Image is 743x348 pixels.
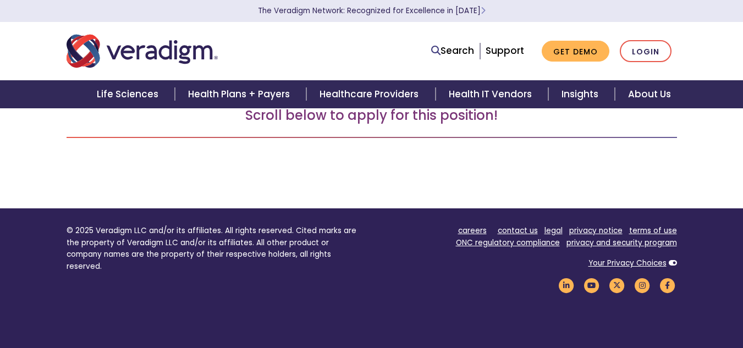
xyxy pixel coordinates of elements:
[569,225,623,236] a: privacy notice
[436,80,548,108] a: Health IT Vendors
[566,237,677,248] a: privacy and security program
[557,280,576,291] a: Veradigm LinkedIn Link
[84,80,175,108] a: Life Sciences
[498,225,538,236] a: contact us
[544,225,563,236] a: legal
[633,280,652,291] a: Veradigm Instagram Link
[67,225,364,273] p: © 2025 Veradigm LLC and/or its affiliates. All rights reserved. Cited marks are the property of V...
[306,80,435,108] a: Healthcare Providers
[456,237,560,248] a: ONC regulatory compliance
[67,108,677,124] h3: Scroll below to apply for this position!
[67,33,218,69] img: Veradigm logo
[258,5,486,16] a: The Veradigm Network: Recognized for Excellence in [DATE]Learn More
[615,80,684,108] a: About Us
[620,40,672,63] a: Login
[658,280,677,291] a: Veradigm Facebook Link
[588,258,667,268] a: Your Privacy Choices
[582,280,601,291] a: Veradigm YouTube Link
[486,44,524,57] a: Support
[548,80,615,108] a: Insights
[629,225,677,236] a: terms of use
[431,43,474,58] a: Search
[175,80,306,108] a: Health Plans + Payers
[481,5,486,16] span: Learn More
[458,225,487,236] a: careers
[542,41,609,62] a: Get Demo
[608,280,626,291] a: Veradigm Twitter Link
